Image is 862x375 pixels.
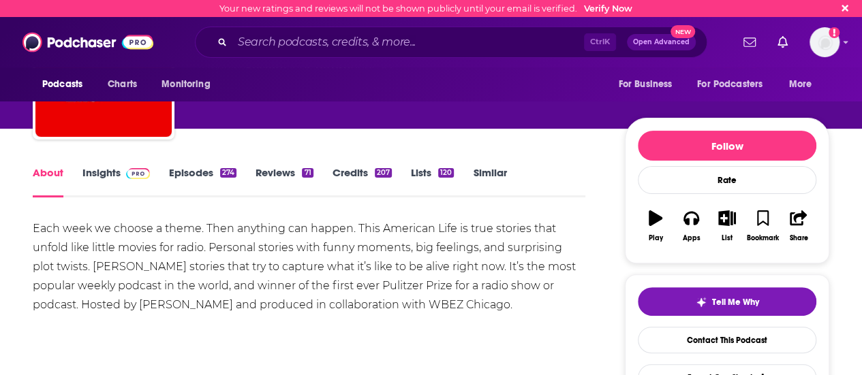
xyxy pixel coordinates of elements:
[709,201,745,250] button: List
[411,166,454,197] a: Lists120
[789,234,807,242] div: Share
[810,27,840,57] img: User Profile
[780,71,829,97] button: open menu
[42,75,82,94] span: Podcasts
[633,39,690,46] span: Open Advanced
[33,219,585,314] div: Each week we choose a theme. Then anything can happen. This American Life is true stories that un...
[638,201,673,250] button: Play
[722,234,733,242] div: List
[810,27,840,57] span: Logged in as celadonmarketing
[781,201,816,250] button: Share
[161,75,210,94] span: Monitoring
[712,297,759,308] span: Tell Me Why
[219,3,632,14] div: Your new ratings and reviews will not be shown publicly until your email is verified.
[473,166,506,197] a: Similar
[697,75,763,94] span: For Podcasters
[584,3,632,14] a: Verify Now
[696,297,707,308] img: tell me why sparkle
[108,75,137,94] span: Charts
[810,27,840,57] button: Show profile menu
[33,71,100,97] button: open menu
[33,166,63,197] a: About
[772,31,793,54] a: Show notifications dropdown
[195,27,707,58] div: Search podcasts, credits, & more...
[22,29,153,55] img: Podchaser - Follow, Share and Rate Podcasts
[126,168,150,179] img: Podchaser Pro
[232,31,584,53] input: Search podcasts, credits, & more...
[82,166,150,197] a: InsightsPodchaser Pro
[747,234,779,242] div: Bookmark
[618,75,672,94] span: For Business
[683,234,701,242] div: Apps
[738,31,761,54] a: Show notifications dropdown
[169,166,236,197] a: Episodes274
[638,166,816,194] div: Rate
[638,287,816,316] button: tell me why sparkleTell Me Why
[438,168,454,178] div: 120
[609,71,689,97] button: open menu
[99,71,145,97] a: Charts
[375,168,392,178] div: 207
[152,71,228,97] button: open menu
[220,168,236,178] div: 274
[649,234,663,242] div: Play
[688,71,782,97] button: open menu
[673,201,709,250] button: Apps
[302,168,313,178] div: 71
[333,166,392,197] a: Credits207
[638,327,816,353] a: Contact This Podcast
[745,201,780,250] button: Bookmark
[638,131,816,161] button: Follow
[829,27,840,38] svg: Email not verified
[584,33,616,51] span: Ctrl K
[256,166,313,197] a: Reviews71
[627,34,696,50] button: Open AdvancedNew
[671,25,695,38] span: New
[789,75,812,94] span: More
